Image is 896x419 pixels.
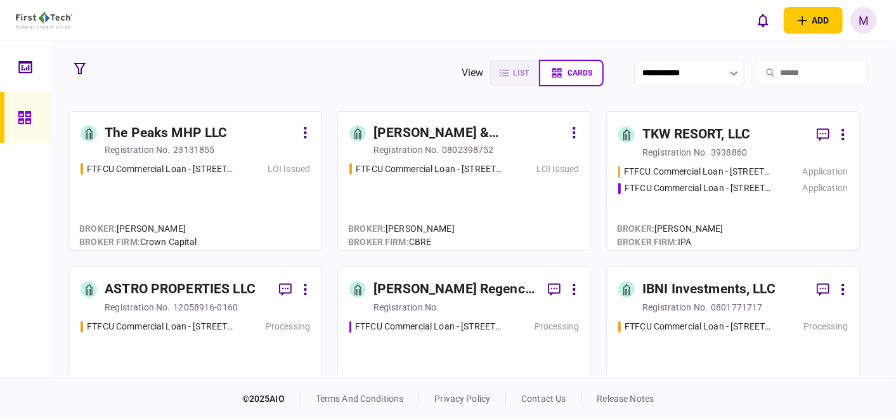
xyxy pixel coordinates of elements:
div: LOI Issued [536,163,579,176]
div: Application [803,165,848,178]
a: [PERSON_NAME] Regency Partners LLCregistration no.FTFCU Commercial Loan - 6 Dunbar Rd Monticello ... [337,266,591,406]
div: Processing [535,320,579,333]
div: [PERSON_NAME] Regency Partners LLC [373,279,538,300]
button: open adding identity options [784,7,843,34]
button: open notifications list [750,7,776,34]
a: [PERSON_NAME] & [PERSON_NAME] PROPERTY HOLDINGS, LLCregistration no.0802398752FTFCU Commercial Lo... [337,111,591,251]
a: The Peaks MHP LLCregistration no.23131855FTFCU Commercial Loan - 6110 N US Hwy 89 Flagstaff AZLOI... [68,111,322,251]
span: Broker : [617,223,654,234]
a: contact us [521,394,566,404]
div: © 2025 AIO [242,392,301,406]
div: The Peaks MHP LLC [105,123,227,143]
span: list [513,69,529,77]
a: TKW RESORT, LLCregistration no.3938860FTFCU Commercial Loan - 1402 Boone StreetApplicationFTFCU C... [606,111,860,251]
div: [PERSON_NAME] & [PERSON_NAME] PROPERTY HOLDINGS, LLC [373,123,564,143]
div: ASTRO PROPERTIES LLC [105,279,256,300]
div: [PERSON_NAME] [348,222,455,236]
div: FTFCU Commercial Loan - 2410 Charleston Highway [625,182,772,195]
div: FTFCU Commercial Loan - 6 Dunbar Rd Monticello NY [355,320,503,333]
div: IPA [617,236,724,249]
span: Broker : [79,223,117,234]
div: registration no. [105,143,170,156]
div: registration no. [642,301,708,314]
span: broker firm : [348,237,409,247]
button: list [489,60,539,86]
div: FTFCU Commercial Loan - 6110 N US Hwy 89 Flagstaff AZ [87,163,235,176]
div: IBNI Investments, LLC [642,279,776,300]
a: terms and conditions [316,394,404,404]
div: CBRE [348,236,455,249]
div: [PERSON_NAME] [617,222,724,236]
button: M [850,7,877,34]
div: FTFCU Commercial Loan - 6 Uvalde Road Houston TX [625,320,772,333]
a: privacy policy [434,394,490,404]
div: 12058916-0160 [173,301,238,314]
div: registration no. [642,146,708,159]
span: broker firm : [617,237,678,247]
div: FTFCU Commercial Loan - 513 E Cane Street Wharton TX [356,163,503,176]
div: FTFCU Commercial Loan - 1402 Boone Street [624,165,772,178]
div: TKW RESORT, LLC [642,124,750,145]
a: IBNI Investments, LLCregistration no.0801771717FTFCU Commercial Loan - 6 Uvalde Road Houston TX P... [606,266,860,406]
div: Processing [803,320,848,333]
div: Processing [266,320,310,333]
div: view [462,65,484,81]
a: ASTRO PROPERTIES LLCregistration no.12058916-0160FTFCU Commercial Loan - 1650 S Carbon Ave Price ... [68,266,322,406]
div: registration no. [373,143,439,156]
img: client company logo [16,12,72,29]
span: broker firm : [79,237,140,247]
div: Crown Capital [79,236,197,249]
div: registration no. [105,301,170,314]
span: cards [568,69,592,77]
a: release notes [597,394,654,404]
div: [PERSON_NAME] [79,222,197,236]
div: LOI Issued [268,163,310,176]
button: cards [539,60,604,86]
div: registration no. [373,301,439,314]
div: 0802398752 [442,143,493,156]
div: FTFCU Commercial Loan - 1650 S Carbon Ave Price UT [87,320,235,333]
span: Broker : [348,223,386,234]
div: Application [803,182,848,195]
div: 0801771717 [711,301,762,314]
div: 23131855 [173,143,214,156]
div: 3938860 [711,146,747,159]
